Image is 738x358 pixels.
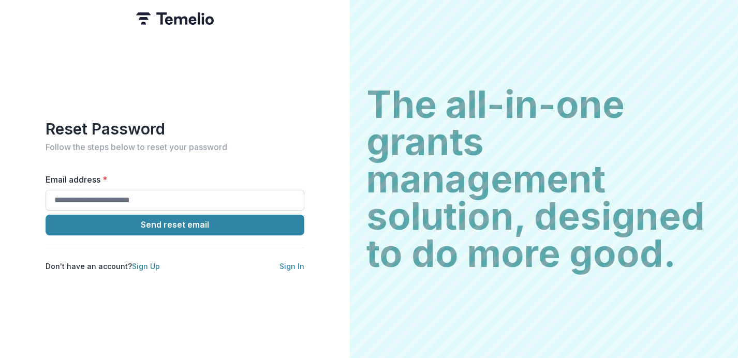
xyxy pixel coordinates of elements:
[136,12,214,25] img: Temelio
[46,215,304,235] button: Send reset email
[46,120,304,138] h1: Reset Password
[132,262,160,271] a: Sign Up
[46,261,160,272] p: Don't have an account?
[279,262,304,271] a: Sign In
[46,142,304,152] h2: Follow the steps below to reset your password
[46,173,298,186] label: Email address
